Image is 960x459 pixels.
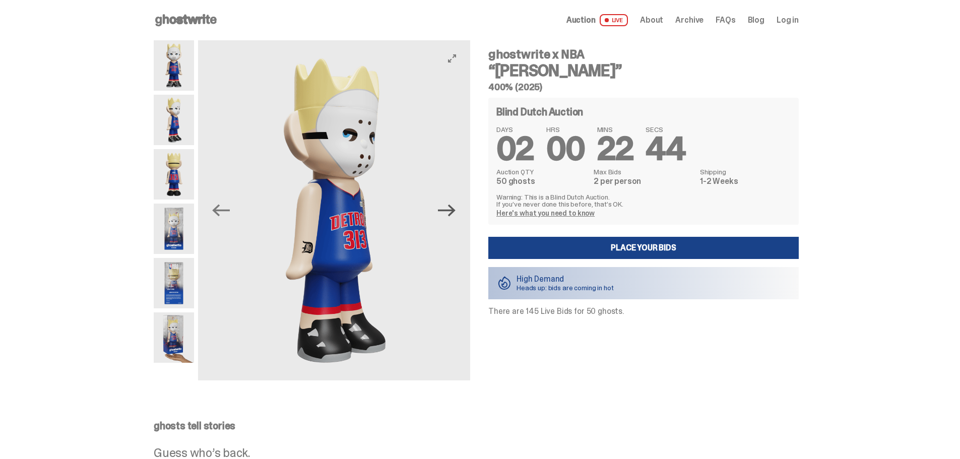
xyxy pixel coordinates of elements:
[210,200,232,222] button: Previous
[496,193,791,208] p: Warning: This is a Blind Dutch Auction. If you’ve never done this before, that’s OK.
[517,275,614,283] p: High Demand
[777,16,799,24] a: Log in
[488,48,799,60] h4: ghostwrite x NBA
[488,237,799,259] a: Place your Bids
[488,83,799,92] h5: 400% (2025)
[646,128,685,170] span: 44
[496,209,595,218] a: Here's what you need to know
[566,14,628,26] a: Auction LIVE
[496,168,588,175] dt: Auction QTY
[597,126,634,133] span: MINS
[496,107,583,117] h4: Blind Dutch Auction
[640,16,663,24] a: About
[496,126,534,133] span: DAYS
[646,126,685,133] span: SECS
[436,200,458,222] button: Next
[517,284,614,291] p: Heads up: bids are coming in hot
[597,128,634,170] span: 22
[546,128,585,170] span: 00
[716,16,735,24] a: FAQs
[594,177,694,185] dd: 2 per person
[488,62,799,79] h3: “[PERSON_NAME]”
[496,177,588,185] dd: 50 ghosts
[675,16,703,24] a: Archive
[566,16,596,24] span: Auction
[154,149,194,200] img: Copy%20of%20Eminem_NBA_400_6.png
[700,168,791,175] dt: Shipping
[154,258,194,308] img: Eminem_NBA_400_13.png
[748,16,764,24] a: Blog
[154,312,194,363] img: eminem%20scale.png
[154,204,194,254] img: Eminem_NBA_400_12.png
[446,52,458,64] button: View full-screen
[496,128,534,170] span: 02
[600,14,628,26] span: LIVE
[546,126,585,133] span: HRS
[154,95,194,145] img: Copy%20of%20Eminem_NBA_400_3.png
[199,40,471,380] img: Copy%20of%20Eminem_NBA_400_3.png
[154,421,799,431] p: ghosts tell stories
[594,168,694,175] dt: Max Bids
[154,40,194,91] img: Copy%20of%20Eminem_NBA_400_1.png
[700,177,791,185] dd: 1-2 Weeks
[488,307,799,315] p: There are 145 Live Bids for 50 ghosts.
